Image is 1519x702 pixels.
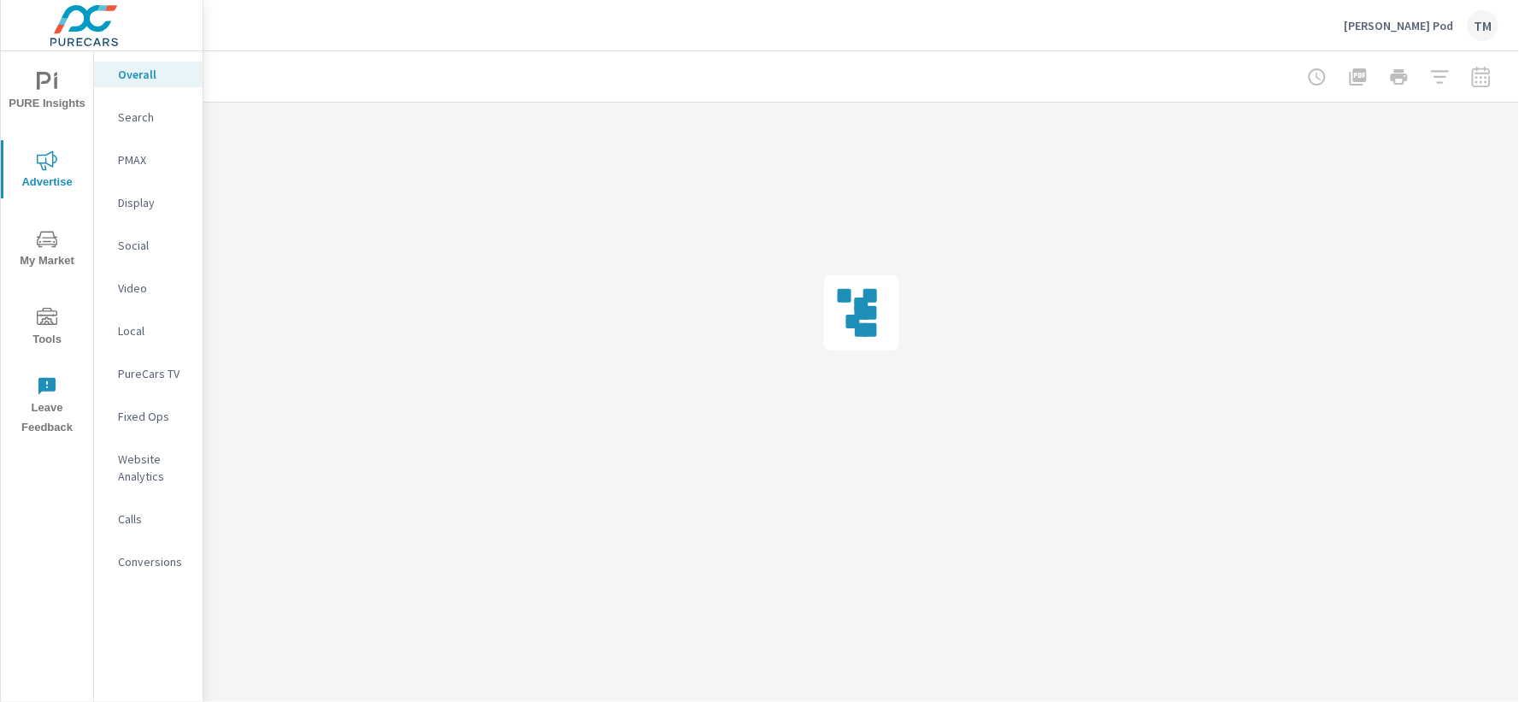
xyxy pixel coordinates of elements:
p: Calls [118,510,189,528]
p: Fixed Ops [118,408,189,425]
div: TM [1468,10,1498,41]
div: PMAX [94,147,203,173]
div: Search [94,104,203,130]
span: Tools [6,308,88,350]
p: Display [118,194,189,211]
span: Leave Feedback [6,376,88,438]
p: Local [118,322,189,339]
div: Video [94,275,203,301]
div: nav menu [1,51,93,445]
p: Overall [118,66,189,83]
span: My Market [6,229,88,271]
div: Overall [94,62,203,87]
div: Display [94,190,203,215]
div: Calls [94,506,203,532]
div: Conversions [94,549,203,575]
div: PureCars TV [94,361,203,386]
p: PureCars TV [118,365,189,382]
div: Social [94,233,203,258]
p: Website Analytics [118,451,189,485]
p: Social [118,237,189,254]
div: Local [94,318,203,344]
p: PMAX [118,151,189,168]
p: Search [118,109,189,126]
div: Fixed Ops [94,404,203,429]
span: PURE Insights [6,72,88,114]
p: Video [118,280,189,297]
p: Conversions [118,553,189,570]
div: Website Analytics [94,446,203,489]
span: Advertise [6,150,88,192]
p: [PERSON_NAME] Pod [1345,18,1454,33]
